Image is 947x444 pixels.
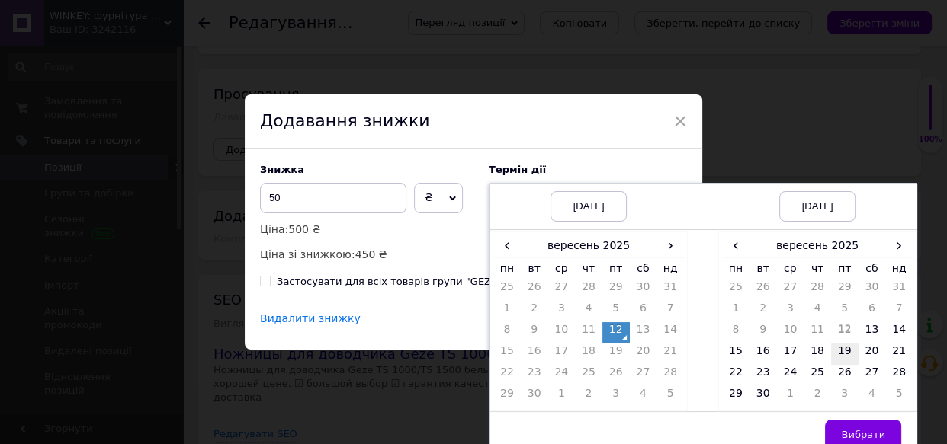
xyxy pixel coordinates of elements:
[656,343,684,365] td: 21
[547,343,575,365] td: 17
[575,343,602,365] td: 18
[493,322,521,343] td: 8
[750,257,777,279] th: вт
[831,343,859,365] td: 19
[885,322,913,343] td: 14
[776,343,804,365] td: 17
[831,365,859,386] td: 26
[132,152,268,164] strong: Geze TS 1000, Geze TS 1500.
[79,126,232,138] strong: ножницы (коленная, локтевая).
[859,279,886,301] td: 30
[15,15,447,327] body: Редактор, FB7F38BB-2D7E-4B8F-A2CA-7B984A846782
[102,16,360,29] strong: Ножницы для Geze TS 1000/TS 1500 белые
[521,257,548,279] th: вт
[15,151,447,167] p: · Модели доводчиков:
[656,386,684,407] td: 5
[493,279,521,301] td: 25
[722,301,750,322] td: 1
[602,301,630,322] td: 5
[521,235,657,257] th: вересень 2025
[630,365,657,386] td: 27
[547,257,575,279] th: ср
[260,221,474,238] p: Ціна:
[750,322,777,343] td: 9
[15,177,447,193] p: · Максимальный угол открывания:
[859,301,886,322] td: 6
[521,279,548,301] td: 26
[630,343,657,365] td: 20
[859,365,886,386] td: 27
[831,322,859,343] td: 12
[15,42,447,89] p: Ножницы к дверным доводчикам Geze TS 1000/ TS 1500 без ФИКСАЦИИ. Стандартный элемент доводчиков G...
[575,257,602,279] th: чт
[547,365,575,386] td: 24
[656,322,684,343] td: 14
[630,322,657,343] td: 13
[15,125,447,141] p: · Тип тяги:
[277,275,502,289] div: Застосувати для всіх товарів групи "GEZE"
[750,301,777,322] td: 2
[776,322,804,343] td: 10
[750,279,777,301] td: 26
[722,365,750,386] td: 22
[260,111,430,130] span: Додавання знижки
[260,311,361,327] div: Видалити знижку
[776,279,804,301] td: 27
[521,386,548,407] td: 30
[776,386,804,407] td: 1
[831,386,859,407] td: 3
[575,365,602,386] td: 25
[630,257,657,279] th: сб
[673,108,687,134] span: ×
[602,322,630,343] td: 12
[493,235,521,257] span: ‹
[602,365,630,386] td: 26
[859,257,886,279] th: сб
[804,257,831,279] th: чт
[885,257,913,279] th: нд
[288,223,320,235] span: 500 ₴
[630,301,657,322] td: 6
[722,343,750,365] td: 15
[630,386,657,407] td: 4
[804,301,831,322] td: 4
[656,365,684,386] td: 28
[521,343,548,365] td: 16
[425,191,433,203] span: ₴
[493,386,521,407] td: 29
[804,279,831,301] td: 28
[355,248,387,260] span: 450 ₴
[750,365,777,386] td: 23
[547,279,575,301] td: 27
[779,191,856,222] div: [DATE]
[831,257,859,279] th: пт
[722,279,750,301] td: 25
[885,343,913,365] td: 21
[493,257,521,279] th: пн
[630,279,657,301] td: 30
[722,322,750,343] td: 8
[750,386,777,407] td: 30
[493,343,521,365] td: 15
[885,235,913,257] span: ›
[885,301,913,322] td: 7
[722,235,750,257] span: ‹
[841,429,885,440] span: Вибрати
[885,386,913,407] td: 5
[602,279,630,301] td: 29
[493,301,521,322] td: 1
[575,301,602,322] td: 4
[776,301,804,322] td: 3
[602,257,630,279] th: пт
[551,191,627,222] div: [DATE]
[575,386,602,407] td: 2
[750,343,777,365] td: 16
[804,322,831,343] td: 11
[575,322,602,343] td: 11
[15,101,98,112] strong: Характеристики:
[656,301,684,322] td: 7
[885,279,913,301] td: 31
[260,246,474,263] p: Ціна зі знижкою:
[493,365,521,386] td: 22
[750,235,886,257] th: вересень 2025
